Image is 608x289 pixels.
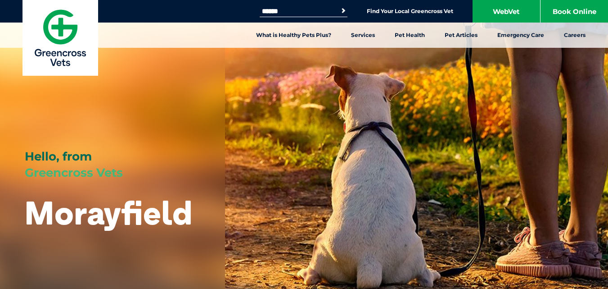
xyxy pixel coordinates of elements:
[25,149,92,164] span: Hello, from
[367,8,453,15] a: Find Your Local Greencross Vet
[554,23,595,48] a: Careers
[435,23,487,48] a: Pet Articles
[385,23,435,48] a: Pet Health
[246,23,341,48] a: What is Healthy Pets Plus?
[339,6,348,15] button: Search
[487,23,554,48] a: Emergency Care
[25,195,192,230] h1: Morayfield
[25,165,123,180] span: Greencross Vets
[341,23,385,48] a: Services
